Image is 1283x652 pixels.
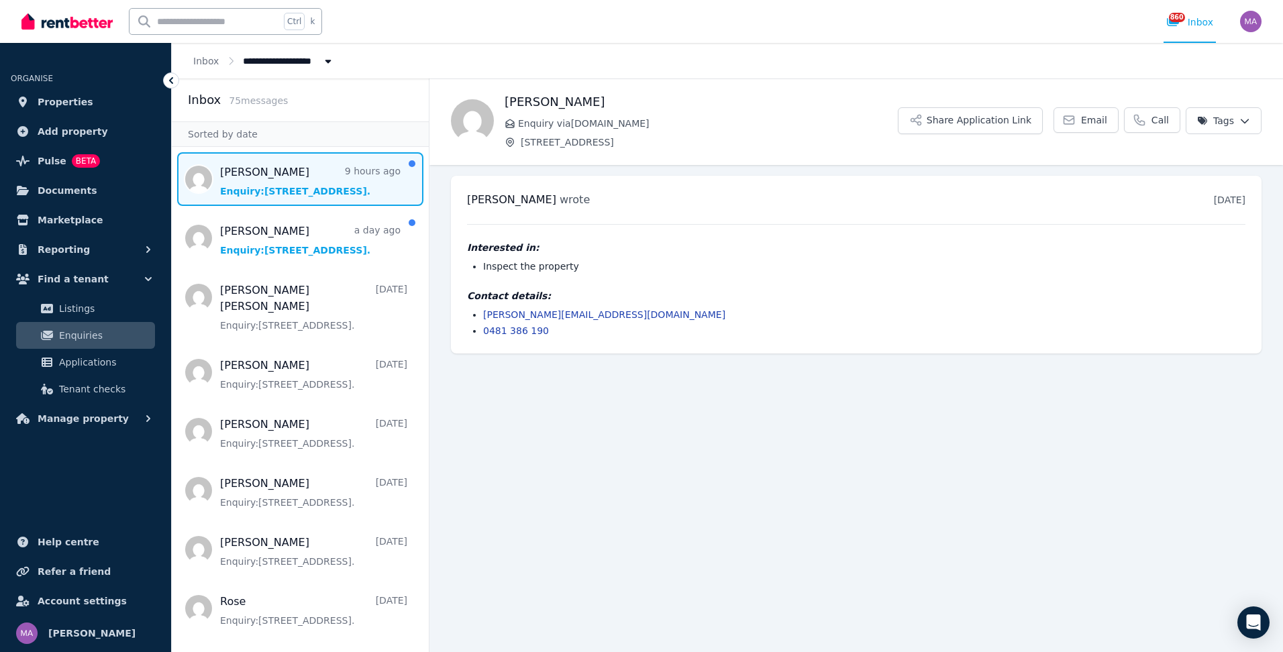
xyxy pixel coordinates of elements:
span: [PERSON_NAME] [467,193,556,206]
a: Email [1054,107,1119,133]
a: Account settings [11,588,160,614]
a: [PERSON_NAME] [PERSON_NAME][DATE]Enquiry:[STREET_ADDRESS]. [220,282,407,332]
a: [PERSON_NAME]9 hours agoEnquiry:[STREET_ADDRESS]. [220,164,401,198]
span: 860 [1169,13,1185,22]
span: BETA [72,154,100,168]
a: Inbox [193,56,219,66]
span: Applications [59,354,150,370]
a: Documents [11,177,160,204]
img: Angie Avendaño [451,99,494,142]
div: Open Intercom Messenger [1237,606,1270,639]
a: 0481 386 190 [483,325,549,336]
button: Share Application Link [898,107,1043,134]
span: ORGANISE [11,74,53,83]
a: Refer a friend [11,558,160,585]
li: Inspect the property [483,260,1245,273]
span: Tags [1197,114,1234,127]
h4: Interested in: [467,241,1245,254]
span: Listings [59,301,150,317]
button: Manage property [11,405,160,432]
a: Tenant checks [16,376,155,402]
a: Properties [11,89,160,115]
a: [PERSON_NAME][EMAIL_ADDRESS][DOMAIN_NAME] [483,309,725,320]
button: Reporting [11,236,160,263]
span: Ctrl [284,13,305,30]
div: Sorted by date [172,121,429,147]
img: Marc Angelone [1240,11,1262,32]
img: RentBetter [21,11,113,32]
h1: [PERSON_NAME] [505,93,898,111]
span: Find a tenant [38,271,109,287]
span: [PERSON_NAME] [48,625,136,641]
h4: Contact details: [467,289,1245,303]
a: Listings [16,295,155,322]
span: k [310,16,315,27]
a: [PERSON_NAME][DATE]Enquiry:[STREET_ADDRESS]. [220,358,407,391]
span: Enquiries [59,327,150,343]
nav: Breadcrumb [172,43,356,78]
a: Help centre [11,529,160,555]
a: [PERSON_NAME][DATE]Enquiry:[STREET_ADDRESS]. [220,476,407,509]
div: Inbox [1166,15,1213,29]
a: [PERSON_NAME][DATE]Enquiry:[STREET_ADDRESS]. [220,417,407,450]
span: Call [1151,113,1169,127]
time: [DATE] [1214,195,1245,205]
button: Find a tenant [11,266,160,292]
span: Help centre [38,534,99,550]
img: Marc Angelone [16,622,38,644]
span: Pulse [38,153,66,169]
h2: Inbox [188,91,221,109]
a: Rose[DATE]Enquiry:[STREET_ADDRESS]. [220,594,407,627]
span: Reporting [38,241,90,258]
span: Email [1081,113,1107,127]
a: [PERSON_NAME][DATE]Enquiry:[STREET_ADDRESS]. [220,535,407,568]
a: Applications [16,349,155,376]
span: Enquiry via [DOMAIN_NAME] [518,117,898,130]
span: Manage property [38,411,129,427]
a: Add property [11,118,160,145]
a: PulseBETA [11,148,160,174]
span: [STREET_ADDRESS] [521,135,898,149]
span: Documents [38,182,97,199]
a: Enquiries [16,322,155,349]
span: Add property [38,123,108,140]
button: Tags [1186,107,1262,134]
span: Tenant checks [59,381,150,397]
span: Account settings [38,593,127,609]
a: Call [1124,107,1180,133]
span: Marketplace [38,212,103,228]
span: Properties [38,94,93,110]
span: 75 message s [229,95,288,106]
a: [PERSON_NAME]a day agoEnquiry:[STREET_ADDRESS]. [220,223,401,257]
a: Marketplace [11,207,160,233]
span: Refer a friend [38,563,111,580]
span: wrote [560,193,590,206]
